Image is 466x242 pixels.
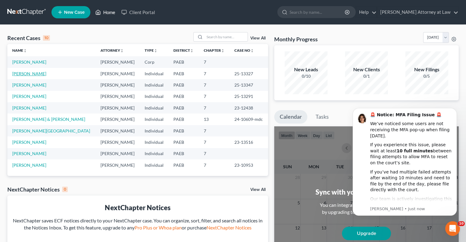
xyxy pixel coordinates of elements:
[250,36,266,40] a: View All
[169,79,199,91] td: PAEB
[205,32,248,41] input: Search by name...
[377,7,458,18] a: [PERSON_NAME] Attorney at Law
[12,203,263,212] div: NextChapter Notices
[169,159,199,171] td: PAEB
[206,225,251,230] a: NextChapter Notices
[12,217,263,231] div: NextChapter saves ECF notices directly to your NextChapter case. You can organize, sort, filter, ...
[229,159,268,171] td: 23-10953
[234,48,254,53] a: Case Nounfold_more
[221,49,225,53] i: unfold_more
[345,66,388,73] div: New Clients
[12,117,85,122] a: [PERSON_NAME] & [PERSON_NAME]
[229,114,268,125] td: 24-10609-mdc
[96,68,140,79] td: [PERSON_NAME]
[458,221,465,226] span: 10
[139,148,169,159] td: Individual
[96,136,140,148] td: [PERSON_NAME]
[96,148,140,159] td: [PERSON_NAME]
[199,114,230,125] td: 13
[12,82,46,87] a: [PERSON_NAME]
[274,35,318,43] h3: Monthly Progress
[43,35,50,41] div: 10
[345,73,388,79] div: 0/1
[199,56,230,68] td: 7
[139,102,169,114] td: Individual
[7,34,50,42] div: Recent Cases
[229,102,268,114] td: 23-12438
[12,71,46,76] a: [PERSON_NAME]
[118,7,158,18] a: Client Portal
[317,202,415,216] div: You can integrate with Google, Outlook, iCal by upgrading to any
[343,102,466,219] iframe: Intercom notifications message
[23,49,27,53] i: unfold_more
[12,140,46,145] a: [PERSON_NAME]
[169,114,199,125] td: PAEB
[356,7,377,18] a: Help
[274,110,307,124] a: Calendar
[169,148,199,159] td: PAEB
[199,68,230,79] td: 7
[12,151,46,156] a: [PERSON_NAME]
[12,48,27,53] a: Nameunfold_more
[139,68,169,79] td: Individual
[144,48,157,53] a: Typeunfold_more
[229,68,268,79] td: 25-13327
[139,136,169,148] td: Individual
[12,59,46,65] a: [PERSON_NAME]
[169,68,199,79] td: PAEB
[405,66,448,73] div: New Filings
[199,148,230,159] td: 7
[169,102,199,114] td: PAEB
[62,187,68,192] div: 0
[290,6,346,18] input: Search by name...
[139,125,169,136] td: Individual
[12,162,46,168] a: [PERSON_NAME]
[169,56,199,68] td: PAEB
[285,73,328,79] div: 0/10
[169,91,199,102] td: PAEB
[100,48,124,53] a: Attorneyunfold_more
[169,125,199,136] td: PAEB
[96,125,140,136] td: [PERSON_NAME]
[229,91,268,102] td: 25-13291
[96,114,140,125] td: [PERSON_NAME]
[310,110,334,124] a: Tasks
[315,187,417,197] div: Sync with your personal calendar
[153,49,157,53] i: unfold_more
[12,94,46,99] a: [PERSON_NAME]
[12,128,90,133] a: [PERSON_NAME][GEOGRAPHIC_DATA]
[199,91,230,102] td: 7
[173,48,194,53] a: Districtunfold_more
[64,10,85,15] span: New Case
[96,79,140,91] td: [PERSON_NAME]
[139,114,169,125] td: Individual
[7,186,68,193] div: NextChapter Notices
[199,125,230,136] td: 7
[285,66,328,73] div: New Leads
[139,79,169,91] td: Individual
[229,136,268,148] td: 23-13516
[12,105,46,110] a: [PERSON_NAME]
[96,91,140,102] td: [PERSON_NAME]
[139,56,169,68] td: Corp
[96,159,140,171] td: [PERSON_NAME]
[120,49,124,53] i: unfold_more
[134,225,181,230] a: Pro Plus or Whoa plan
[204,48,225,53] a: Chapterunfold_more
[190,49,194,53] i: unfold_more
[250,188,266,192] a: View All
[92,7,118,18] a: Home
[139,91,169,102] td: Individual
[199,159,230,171] td: 7
[96,102,140,114] td: [PERSON_NAME]
[199,102,230,114] td: 7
